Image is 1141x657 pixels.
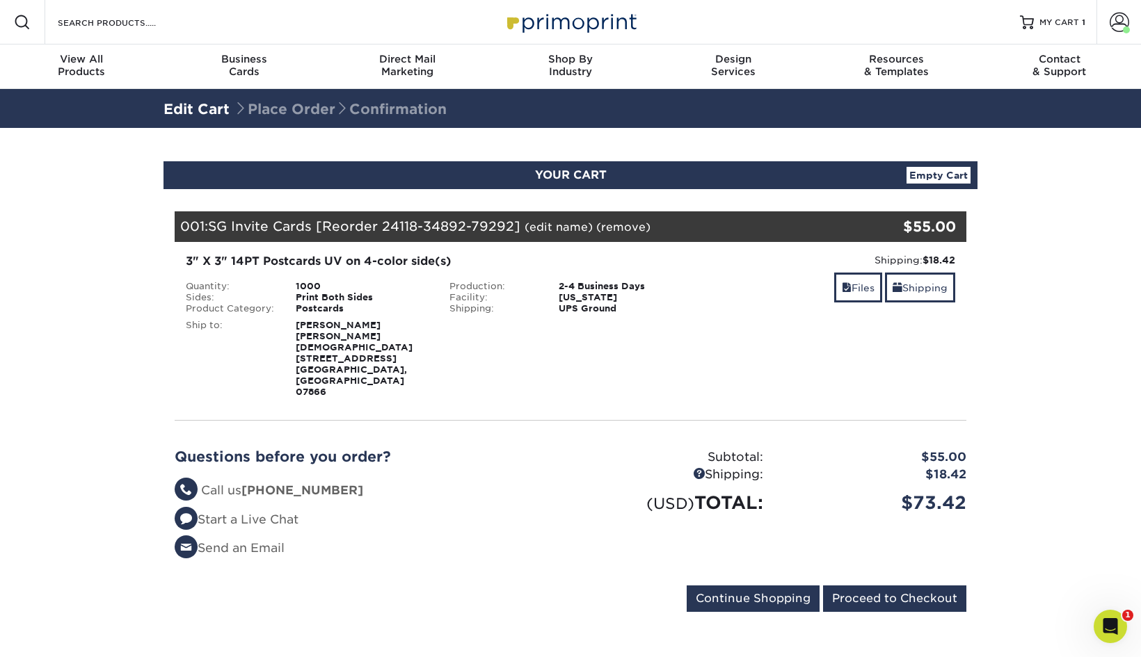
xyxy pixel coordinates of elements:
div: Cards [163,53,326,78]
div: Facility: [439,292,549,303]
a: Contact& Support [978,44,1141,89]
input: SEARCH PRODUCTS..... [56,14,192,31]
a: Direct MailMarketing [326,44,489,89]
img: Primoprint [501,7,640,37]
div: Subtotal: [570,448,774,467]
div: Shipping: [570,466,774,484]
input: Continue Shopping [687,585,820,612]
div: Marketing [326,53,489,78]
a: Empty Cart [907,167,971,184]
iframe: Google Customer Reviews [3,615,118,652]
div: $55.00 [774,448,977,467]
div: [US_STATE] [548,292,702,303]
div: $73.42 [774,489,977,516]
div: 001: [175,211,834,242]
div: Services [652,53,815,78]
div: TOTAL: [570,489,774,516]
h2: Questions before you order? [175,448,560,465]
div: 3" X 3" 14PT Postcards UV on 4-color side(s) [186,253,692,270]
span: MY CART [1039,17,1079,29]
a: Send an Email [175,541,285,555]
a: (remove) [596,220,651,234]
div: Shipping: [439,303,549,314]
a: Shop ByIndustry [489,44,652,89]
div: Print Both Sides [285,292,439,303]
span: 1 [1122,610,1133,621]
span: Business [163,53,326,65]
a: Edit Cart [163,101,230,117]
a: Resources& Templates [815,44,978,89]
a: (edit name) [525,220,593,234]
span: files [842,282,852,293]
div: Production: [439,281,549,292]
iframe: Intercom live chat [1094,610,1127,643]
span: Shop By [489,53,652,65]
div: Quantity: [175,281,285,292]
input: Proceed to Checkout [823,585,966,612]
div: Product Category: [175,303,285,314]
span: Resources [815,53,978,65]
a: Start a Live Chat [175,512,298,526]
div: Industry [489,53,652,78]
div: & Support [978,53,1141,78]
span: Contact [978,53,1141,65]
div: Sides: [175,292,285,303]
strong: $18.42 [923,254,955,266]
div: Postcards [285,303,439,314]
span: SG Invite Cards [Reorder 24118-34892-79292] [208,218,520,234]
div: 2-4 Business Days [548,281,702,292]
a: BusinessCards [163,44,326,89]
a: Shipping [885,273,955,302]
div: 1000 [285,281,439,292]
span: YOUR CART [535,168,607,181]
li: Call us [175,482,560,500]
div: Shipping: [712,253,955,267]
span: Place Order Confirmation [234,101,447,117]
span: shipping [893,282,902,293]
span: Design [652,53,815,65]
div: UPS Ground [548,303,702,314]
div: Ship to: [175,320,285,398]
div: $18.42 [774,466,977,484]
a: Files [834,273,882,302]
strong: [PERSON_NAME] [PERSON_NAME][DEMOGRAPHIC_DATA] [STREET_ADDRESS] [GEOGRAPHIC_DATA], [GEOGRAPHIC_DAT... [296,320,413,397]
div: $55.00 [834,216,956,237]
strong: [PHONE_NUMBER] [241,483,363,497]
span: 1 [1082,17,1085,27]
span: Direct Mail [326,53,489,65]
a: DesignServices [652,44,815,89]
small: (USD) [646,494,694,512]
div: & Templates [815,53,978,78]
